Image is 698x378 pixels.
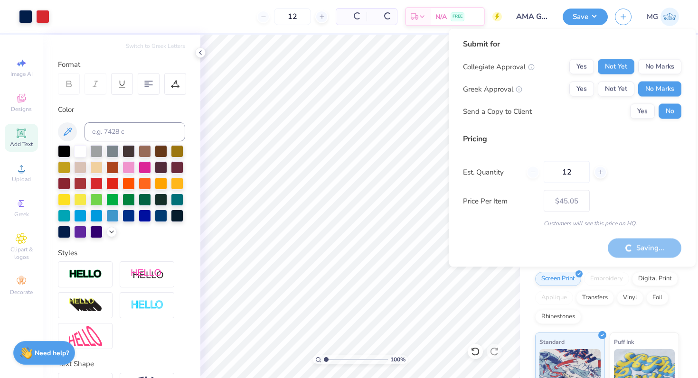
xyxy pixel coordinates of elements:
label: Est. Quantity [463,166,519,177]
span: 100 % [390,355,406,364]
span: Standard [539,337,565,347]
strong: Need help? [35,349,69,358]
button: Yes [630,104,655,119]
span: Designs [11,105,32,113]
img: Stroke [69,269,102,280]
div: Collegiate Approval [463,61,535,72]
button: Yes [569,82,594,97]
span: Image AI [10,70,33,78]
div: Styles [58,248,185,258]
button: Not Yet [598,59,634,74]
button: Yes [569,59,594,74]
img: Free Distort [69,326,102,346]
div: Transfers [576,291,614,305]
div: Customers will see this price on HQ. [463,219,681,228]
div: Send a Copy to Client [463,106,532,117]
img: Shadow [131,268,164,280]
span: N/A [435,12,447,22]
a: MG [647,8,679,26]
div: Submit for [463,38,681,50]
div: Greek Approval [463,83,522,94]
button: No [659,104,681,119]
img: 3d Illusion [69,298,102,313]
div: Foil [646,291,669,305]
div: Digital Print [632,272,678,286]
button: Not Yet [598,82,634,97]
div: Screen Print [535,272,581,286]
span: Decorate [10,288,33,296]
label: Price Per Item [463,195,537,206]
input: – – [274,8,311,25]
input: e.g. 7428 c [85,122,185,141]
span: FREE [453,13,462,20]
div: Vinyl [617,291,643,305]
div: Text Shape [58,359,185,369]
span: MG [647,11,658,22]
img: Mikah Giles [660,8,679,26]
div: Color [58,104,185,115]
span: Clipart & logos [5,246,38,261]
div: Embroidery [584,272,629,286]
button: Save [563,9,608,25]
button: No Marks [638,82,681,97]
button: No Marks [638,59,681,74]
button: Switch to Greek Letters [126,42,185,50]
div: Rhinestones [535,310,581,324]
div: Pricing [463,133,681,145]
div: Applique [535,291,573,305]
span: Puff Ink [614,337,634,347]
input: Untitled Design [509,7,556,26]
div: Format [58,59,186,70]
span: Upload [12,175,31,183]
input: – – [544,161,590,183]
span: Add Text [10,140,33,148]
span: Greek [14,211,29,218]
img: Negative Space [131,300,164,311]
